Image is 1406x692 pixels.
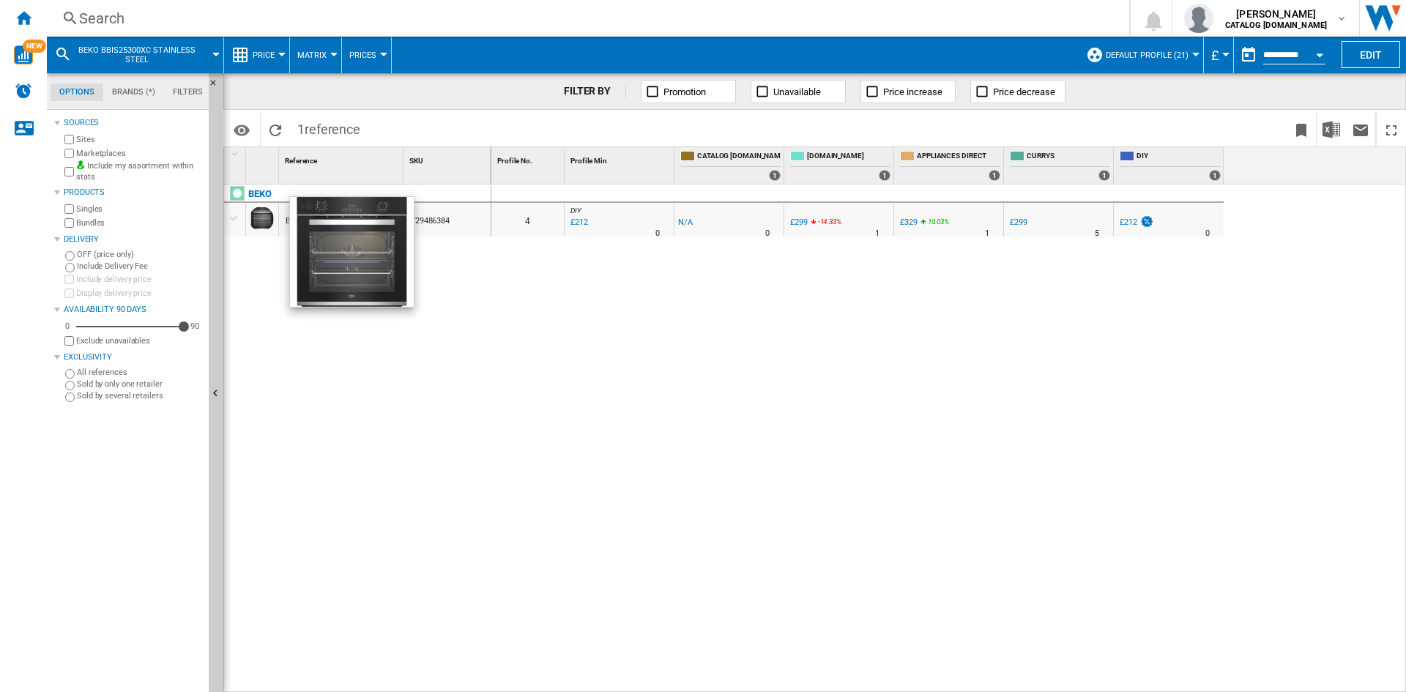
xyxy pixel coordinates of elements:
[898,215,918,230] div: £329
[993,86,1055,97] span: Price decrease
[409,157,423,165] span: SKU
[187,321,203,332] div: 90
[65,263,75,272] input: Include Delivery Fee
[349,37,384,73] div: Prices
[76,160,85,169] img: mysite-bg-18x18.png
[253,37,282,73] button: Price
[1306,40,1333,66] button: Open calendar
[64,336,74,346] input: Display delivery price
[76,134,203,145] label: Sites
[209,73,226,100] button: Hide
[897,147,1003,184] div: APPLIANCES DIRECT 1 offers sold by APPLIANCES DIRECT
[1106,51,1189,60] span: Default profile (21)
[64,234,203,245] div: Delivery
[406,147,491,170] div: Sort None
[817,215,825,233] i: %
[1010,217,1027,227] div: £299
[1225,7,1327,21] span: [PERSON_NAME]
[1098,170,1110,181] div: 1 offers sold by CURRYS
[1007,147,1113,184] div: CURRYS 1 offers sold by CURRYS
[64,149,74,158] input: Marketplaces
[77,249,203,260] label: OFF (price only)
[78,37,210,73] button: BEKO BBIS25300XC STAINLESS STEEL
[65,392,75,402] input: Sold by several retailers
[875,226,879,241] div: Delivery Time : 1 day
[818,217,836,226] span: -14.33
[64,163,74,181] input: Include my assortment within stats
[900,217,918,227] div: £329
[568,147,674,170] div: Sort None
[773,86,821,97] span: Unavailable
[51,83,103,101] md-tab-item: Options
[926,215,935,233] i: %
[1209,170,1221,181] div: 1 offers sold by DIY
[497,157,532,165] span: Profile No.
[253,51,275,60] span: Price
[655,226,660,241] div: Delivery Time : 0 day
[1117,215,1154,230] div: £212
[64,218,74,228] input: Bundles
[928,217,945,226] span: 10.03
[787,147,893,184] div: [DOMAIN_NAME] 1 offers sold by AO.COM
[1287,112,1316,146] button: Bookmark this report
[64,275,74,284] input: Include delivery price
[883,86,942,97] span: Price increase
[14,45,33,64] img: wise-card.svg
[491,203,564,237] div: 4
[285,157,317,165] span: Reference
[494,147,564,170] div: Profile No. Sort None
[1225,21,1327,30] b: CATALOG [DOMAIN_NAME]
[970,80,1065,103] button: Price decrease
[76,288,203,299] label: Display delivery price
[989,170,1000,181] div: 1 offers sold by APPLIANCES DIRECT
[678,215,693,230] div: N/A
[1027,151,1110,163] span: CURRYS
[1234,40,1263,70] button: md-calendar
[64,187,203,198] div: Products
[231,37,282,73] div: Price
[305,122,360,137] span: reference
[23,40,46,53] span: NEW
[1095,226,1099,241] div: Delivery Time : 5 days
[663,86,706,97] span: Promotion
[290,197,414,307] img: 10226761
[297,37,334,73] div: Matrix
[1137,151,1221,163] span: DIY
[790,217,808,227] div: £299
[65,381,75,390] input: Sold by only one retailer
[77,367,203,378] label: All references
[1377,112,1406,146] button: Maximize
[76,319,184,334] md-slider: Availability
[1211,37,1226,73] button: £
[65,369,75,379] input: All references
[64,204,74,214] input: Singles
[297,51,327,60] span: Matrix
[64,135,74,144] input: Sites
[1211,48,1219,63] span: £
[403,203,491,237] div: 7729486384
[78,45,196,64] span: BEKO BBIS25300XC STAINLESS STEEL
[77,390,203,401] label: Sold by several retailers
[641,80,736,103] button: Promotion
[564,84,626,99] div: FILTER BY
[1323,121,1340,138] img: excel-24x24.png
[76,217,203,228] label: Bundles
[349,51,376,60] span: Prices
[769,170,781,181] div: 1 offers sold by CATALOG BEKO.UK
[807,151,890,163] span: [DOMAIN_NAME]
[697,151,781,163] span: CATALOG [DOMAIN_NAME]
[76,274,203,285] label: Include delivery price
[64,351,203,363] div: Exclusivity
[54,37,216,73] div: BEKO BBIS25300XC STAINLESS STEEL
[1346,112,1375,146] button: Send this report by email
[1205,226,1210,241] div: Delivery Time : 0 day
[76,335,203,346] label: Exclude unavailables
[79,8,1091,29] div: Search
[64,289,74,298] input: Display delivery price
[765,226,770,241] div: Delivery Time : 0 day
[751,80,846,103] button: Unavailable
[227,116,256,143] button: Options
[76,160,203,183] label: Include my assortment within stats
[249,147,278,170] div: Sort None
